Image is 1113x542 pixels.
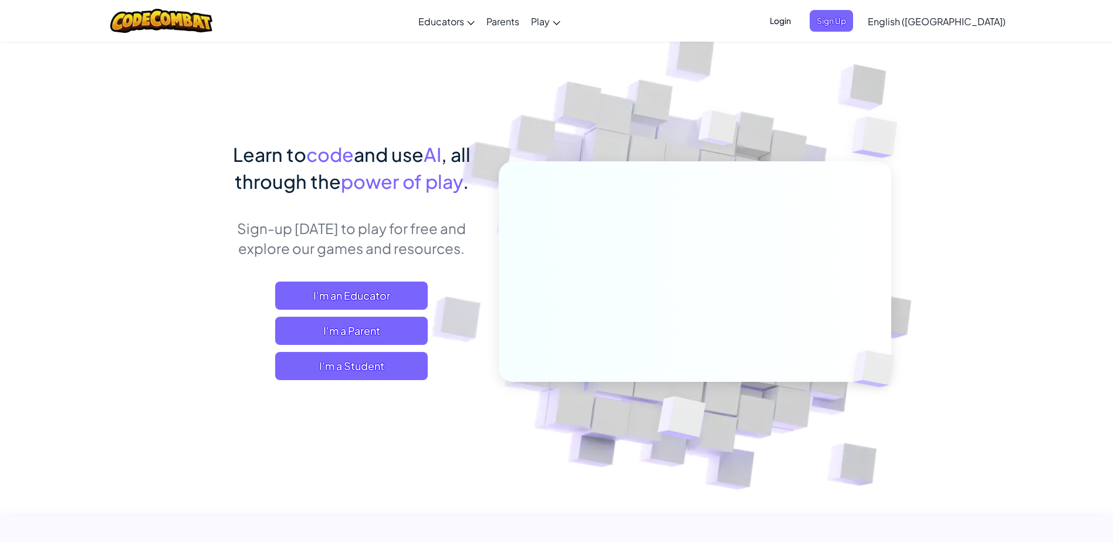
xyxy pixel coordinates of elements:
[341,170,463,193] span: power of play
[628,371,733,469] img: Overlap cubes
[868,15,1006,28] span: English ([GEOGRAPHIC_DATA])
[763,10,798,32] button: Login
[810,10,853,32] button: Sign Up
[418,15,464,28] span: Educators
[463,170,469,193] span: .
[306,143,354,166] span: code
[862,5,1011,37] a: English ([GEOGRAPHIC_DATA])
[275,282,428,310] a: I'm an Educator
[531,15,550,28] span: Play
[412,5,481,37] a: Educators
[354,143,424,166] span: and use
[676,87,760,175] img: Overlap cubes
[424,143,441,166] span: AI
[828,88,930,187] img: Overlap cubes
[110,9,213,33] img: CodeCombat logo
[275,317,428,345] a: I'm a Parent
[233,143,306,166] span: Learn to
[525,5,566,37] a: Play
[481,5,525,37] a: Parents
[222,218,481,258] p: Sign-up [DATE] to play for free and explore our games and resources.
[833,326,921,412] img: Overlap cubes
[275,352,428,380] button: I'm a Student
